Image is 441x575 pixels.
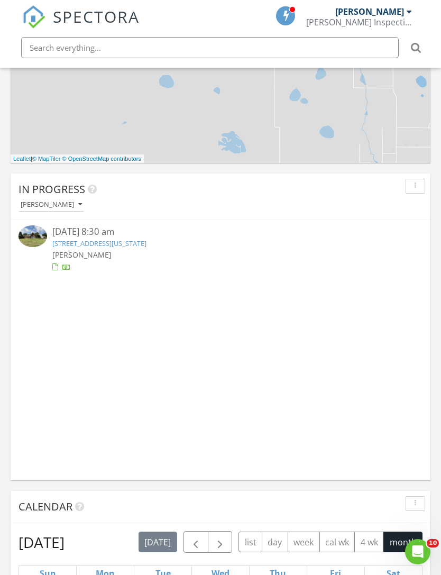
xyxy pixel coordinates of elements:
[32,156,61,162] a: © MapTiler
[21,201,82,208] div: [PERSON_NAME]
[13,156,31,162] a: Leaflet
[62,156,141,162] a: © OpenStreetMap contributors
[19,182,85,196] span: In Progress
[19,499,72,514] span: Calendar
[335,6,404,17] div: [PERSON_NAME]
[208,531,233,553] button: Next month
[21,37,399,58] input: Search everything...
[53,5,140,28] span: SPECTORA
[262,532,288,552] button: day
[354,532,384,552] button: 4 wk
[405,539,430,564] iframe: Intercom live chat
[22,14,140,36] a: SPECTORA
[19,198,84,212] button: [PERSON_NAME]
[183,531,208,553] button: Previous month
[19,532,65,553] h2: [DATE]
[11,154,144,163] div: |
[238,532,262,552] button: list
[383,532,422,552] button: month
[319,532,355,552] button: cal wk
[52,250,112,260] span: [PERSON_NAME]
[306,17,412,28] div: Ennis Inspections LLC
[52,239,146,248] a: [STREET_ADDRESS][US_STATE]
[139,532,177,552] button: [DATE]
[52,225,389,239] div: [DATE] 8:30 am
[19,225,422,272] a: [DATE] 8:30 am [STREET_ADDRESS][US_STATE] [PERSON_NAME]
[19,225,47,247] img: 9349770%2Fcover_photos%2FgJq8JUID6PuSQq3EkHbp%2Fsmall.jpg
[427,539,439,547] span: 10
[22,5,45,29] img: The Best Home Inspection Software - Spectora
[288,532,320,552] button: week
